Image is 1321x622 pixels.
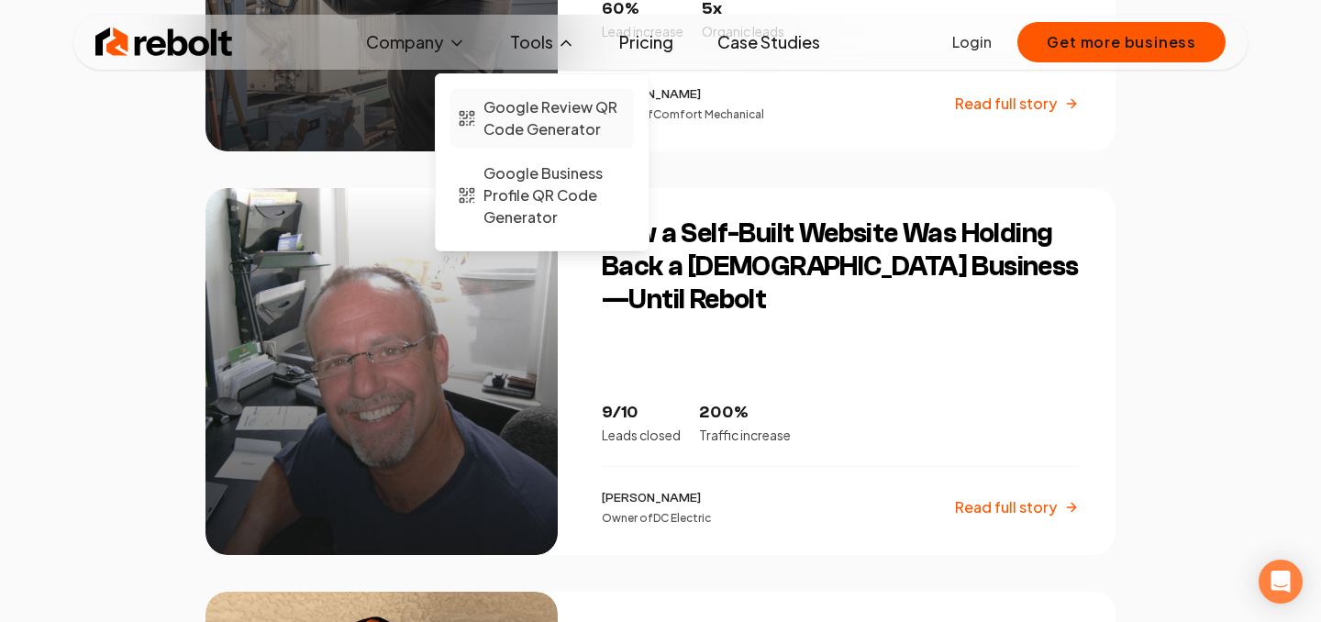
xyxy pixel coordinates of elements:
[952,31,992,53] a: Login
[602,217,1079,317] h3: How a Self-Built Website Was Holding Back a [DEMOGRAPHIC_DATA] Business—Until Rebolt
[483,162,627,228] span: Google Business Profile QR Code Generator
[602,489,711,507] p: [PERSON_NAME]
[699,400,791,426] p: 200%
[602,511,711,526] p: Owner of DC Electric
[205,188,1116,555] a: How a Self-Built Website Was Holding Back a 22-Year-Old Business—Until Rebolt How a Self-Built We...
[1017,22,1226,62] button: Get more business
[955,93,1057,115] p: Read full story
[351,24,481,61] button: Company
[602,107,764,122] p: Owner of Comfort Mechanical
[602,426,681,444] p: Leads closed
[95,24,233,61] img: Rebolt Logo
[450,155,634,236] a: Google Business Profile QR Code Generator
[483,96,627,140] span: Google Review QR Code Generator
[1259,560,1303,604] div: Open Intercom Messenger
[450,89,634,148] a: Google Review QR Code Generator
[699,426,791,444] p: Traffic increase
[602,400,681,426] p: 9/10
[495,24,590,61] button: Tools
[703,24,835,61] a: Case Studies
[605,24,688,61] a: Pricing
[602,85,764,104] p: [PERSON_NAME]
[955,496,1057,518] p: Read full story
